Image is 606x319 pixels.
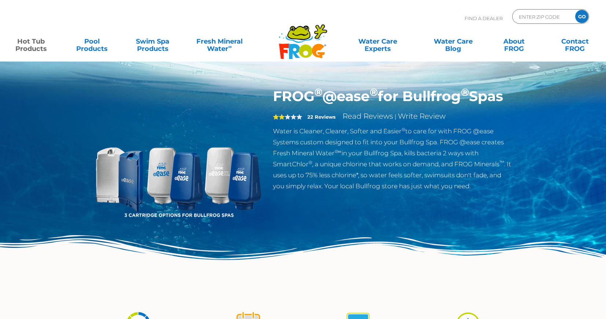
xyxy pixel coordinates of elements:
[308,160,312,165] sup: ®
[273,126,512,192] p: Water is Cleaner, Clearer, Softer and Easier to care for with FROG @ease Systems custom designed ...
[335,149,341,154] sup: ®∞
[275,15,331,59] img: Frog Products Logo
[307,114,336,120] strong: 22 Reviews
[402,127,405,132] sup: ®
[575,10,588,23] input: GO
[273,114,285,120] span: 2
[465,9,503,27] p: Find A Dealer
[551,34,599,49] a: ContactFROG
[129,34,176,49] a: Swim SpaProducts
[94,88,262,256] img: bullfrog-product-hero.png
[7,34,55,49] a: Hot TubProducts
[398,112,446,120] a: Write Review
[68,34,115,49] a: PoolProducts
[314,86,322,99] sup: ®
[430,34,477,49] a: Water CareBlog
[190,34,249,49] a: Fresh MineralWater∞
[499,160,504,165] sup: ™
[491,34,538,49] a: AboutFROG
[339,34,416,49] a: Water CareExperts
[228,44,232,49] sup: ∞
[343,112,393,120] a: Read Reviews
[273,88,512,105] h1: FROG @ease for Bullfrog Spas
[461,86,469,99] sup: ®
[395,113,396,120] span: |
[370,86,378,99] sup: ®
